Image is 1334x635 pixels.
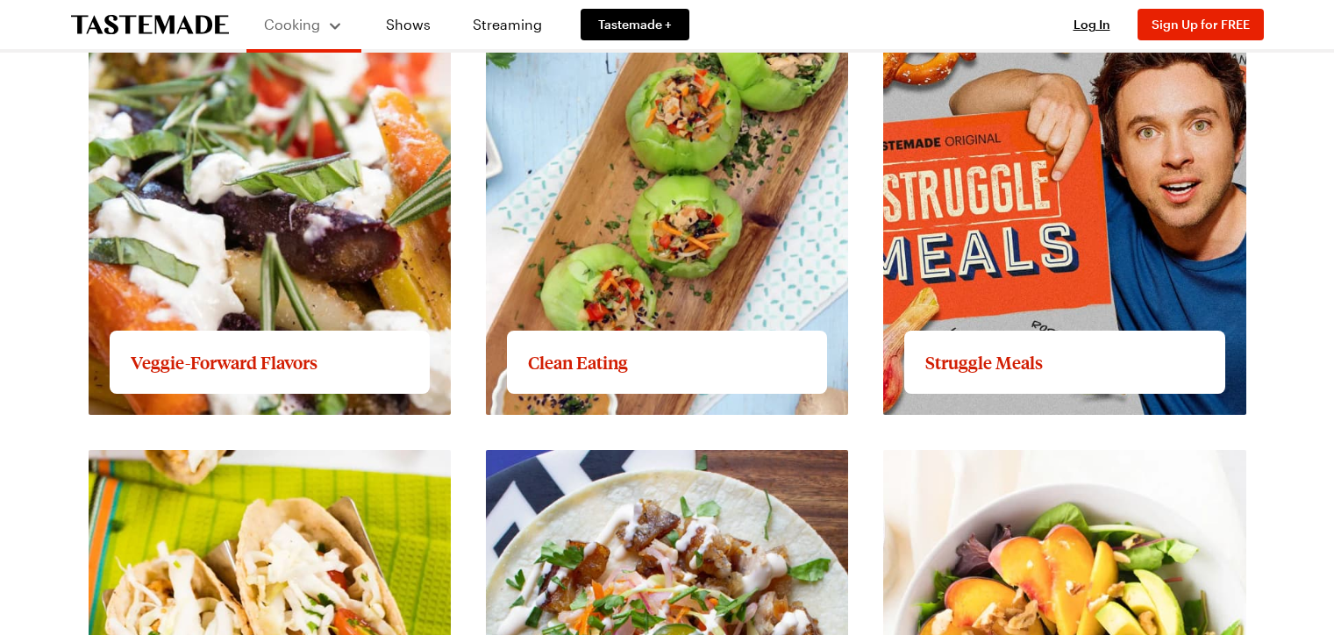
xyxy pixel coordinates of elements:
a: View full content for Desk Lunch Meal Plan [883,452,1166,468]
a: Tastemade + [581,9,689,40]
span: Cooking [264,16,320,32]
span: Sign Up for FREE [1152,17,1250,32]
button: Sign Up for FREE [1138,9,1264,40]
a: View full content for Taco Night [89,452,299,468]
span: Tastemade + [598,16,672,33]
a: View full content for Weeknight Favorites [486,452,760,468]
span: Log In [1074,17,1110,32]
button: Log In [1057,16,1127,33]
button: Cooking [264,7,344,42]
a: To Tastemade Home Page [71,15,229,35]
